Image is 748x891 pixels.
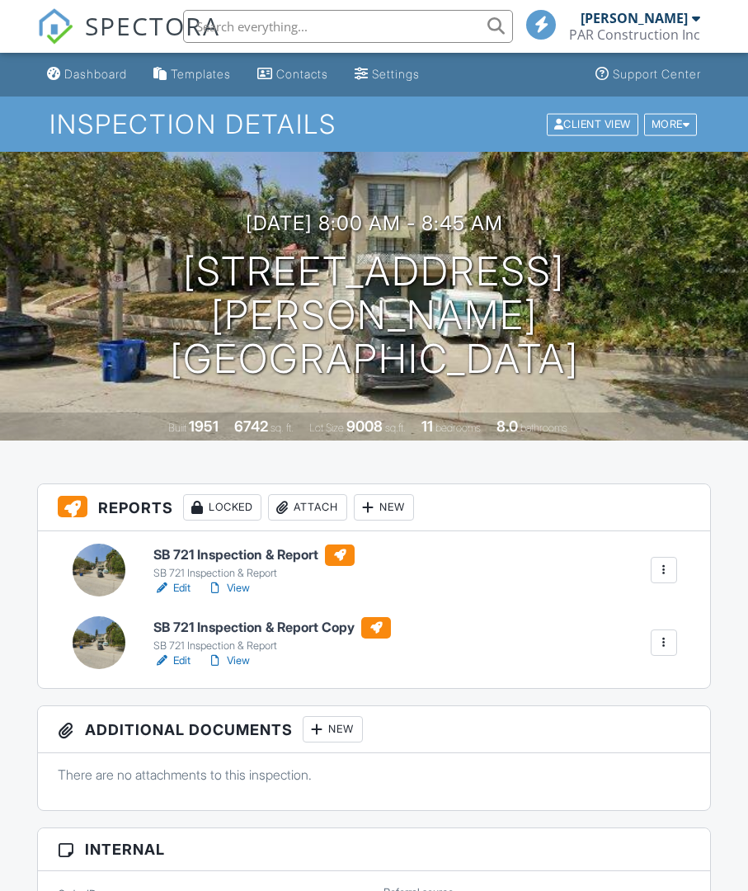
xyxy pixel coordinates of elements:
h3: Internal [38,828,709,871]
div: Client View [547,113,638,135]
span: Lot Size [309,422,344,434]
a: Settings [348,59,426,90]
div: SB 721 Inspection & Report [153,639,391,653]
div: Support Center [613,67,701,81]
span: bathrooms [520,422,567,434]
span: bedrooms [435,422,481,434]
a: Templates [147,59,238,90]
a: SB 721 Inspection & Report SB 721 Inspection & Report [153,544,355,581]
div: 9008 [346,417,383,435]
div: Attach [268,494,347,521]
p: There are no attachments to this inspection. [58,766,689,784]
h3: Reports [38,484,709,531]
div: Contacts [276,67,328,81]
h3: [DATE] 8:00 am - 8:45 am [246,212,503,234]
div: New [354,494,414,521]
a: View [207,580,250,596]
div: SB 721 Inspection & Report [153,567,355,580]
div: 6742 [234,417,268,435]
a: Client View [545,117,642,130]
a: Edit [153,580,191,596]
a: Support Center [589,59,708,90]
div: New [303,716,363,742]
a: View [207,653,250,669]
div: PAR Construction Inc [569,26,700,43]
div: Settings [372,67,420,81]
div: 11 [421,417,433,435]
h6: SB 721 Inspection & Report [153,544,355,566]
a: Contacts [251,59,335,90]
span: sq. ft. [271,422,294,434]
div: Locked [183,494,261,521]
div: [PERSON_NAME] [581,10,688,26]
h1: Inspection Details [49,110,699,139]
h1: [STREET_ADDRESS][PERSON_NAME] [GEOGRAPHIC_DATA] [26,250,722,380]
span: sq.ft. [385,422,406,434]
div: 8.0 [496,417,518,435]
a: Edit [153,653,191,669]
input: Search everything... [183,10,513,43]
div: Templates [171,67,231,81]
div: More [644,113,698,135]
a: Dashboard [40,59,134,90]
h6: SB 721 Inspection & Report Copy [153,617,391,639]
h3: Additional Documents [38,706,709,753]
span: SPECTORA [85,8,220,43]
a: SB 721 Inspection & Report Copy SB 721 Inspection & Report [153,617,391,653]
div: Dashboard [64,67,127,81]
span: Built [168,422,186,434]
img: The Best Home Inspection Software - Spectora [37,8,73,45]
div: 1951 [189,417,219,435]
a: SPECTORA [37,22,220,57]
